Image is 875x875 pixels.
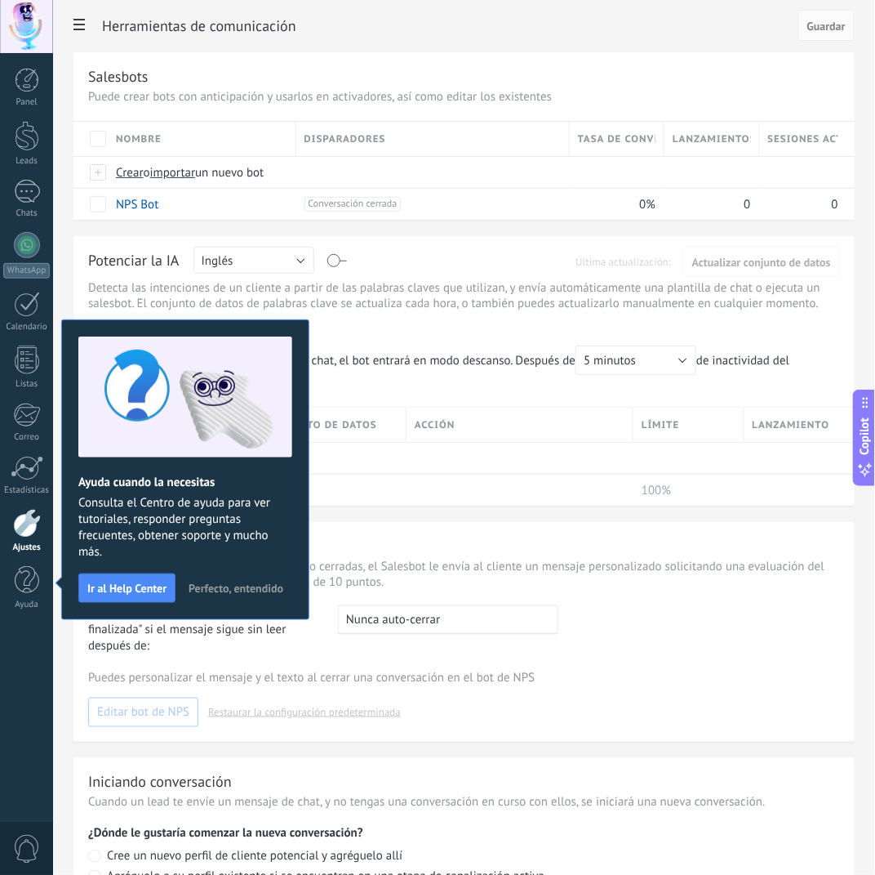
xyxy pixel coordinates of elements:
[78,475,292,490] h2: Ayuda cuando la necesitas
[744,197,750,212] span: 0
[3,263,50,279] div: WhatsApp
[642,417,680,433] span: Límite
[88,89,840,105] p: Puede crear bots con anticipación y usarlos en activadores, así como editar los existentes
[3,432,51,443] div: Correo
[88,559,840,590] p: Cuando las conversaciones se marcan como cerradas, el Salesbot le envía al cliente un mensaje per...
[304,132,386,147] span: Disparadores
[116,165,144,181] span: Crear
[78,574,175,603] button: Ir al Help Center
[3,156,51,167] div: Leads
[144,165,150,181] span: o
[150,165,196,181] span: importar
[102,10,793,42] h2: Herramientas de comunicación
[78,495,292,560] span: Consulta el Centro de ayuda para ver tutoriales, responder preguntas frecuentes, obtener soporte ...
[265,417,377,433] span: Conjunto de datos
[753,417,830,433] span: Lanzamiento
[87,583,167,594] span: Ir al Help Center
[664,189,751,220] div: 0
[304,197,402,212] span: Conversación cerrada
[88,670,840,685] p: Puedes personalizar el mensaje y el texto al cerrar una conversación en el bot de NPS
[415,417,455,433] span: Acción
[116,197,158,212] a: NPS Bot
[3,322,51,333] div: Calendario
[107,849,402,864] span: Cree un nuevo perfil de cliente potencial y agréguelo allí
[3,600,51,610] div: Ayuda
[88,315,840,346] div: Dejar el mensaje sin respuesta
[3,485,51,496] div: Estadísticas
[88,826,840,842] p: ¿Dónde le gustaría comenzar la nueva conversación?
[88,346,840,391] span: de inactividad del usuario, el bot se reactivará.
[584,353,636,368] span: 5 minutos
[3,542,51,553] div: Ajustes
[88,605,323,654] span: Automáticamente marca "conversación finalizada" si el mensaje sigue sin leer después de:
[195,165,264,181] span: un nuevo bot
[633,475,735,506] div: 100%
[578,132,655,147] span: Tasa de conversión
[570,189,656,220] div: 0%
[88,795,840,810] p: Cuando un lead te envíe un mensaje de chat, y no tengas una conversación en curso con ellos, se i...
[116,132,162,147] span: Nombre
[193,247,314,274] button: Inglés
[642,483,671,498] span: 100%
[181,576,291,600] button: Perfecto, entendido
[346,612,440,627] span: Nunca auto-cerrar
[768,132,838,147] span: Sesiones activas
[807,20,846,32] span: Guardar
[88,773,232,792] div: Iniciando conversación
[88,67,149,86] div: Salesbots
[639,197,655,212] span: 0%
[3,97,51,108] div: Panel
[88,346,696,375] span: Cuando un usuario de Kommo se une a un chat, el bot entrará en modo descanso. Después de
[189,583,283,594] span: Perfecto, entendido
[202,253,233,269] span: Inglés
[673,132,750,147] span: Lanzamientos totales
[88,280,840,311] p: Detecta las intenciones de un cliente a partir de las palabras claves que utilizan, y envía autom...
[760,189,838,220] div: 0
[575,346,696,375] button: 5 minutos
[832,197,838,212] span: 0
[3,379,51,390] div: Listas
[88,850,840,865] label: Cree un nuevo perfil de cliente potencial y agréguelo allí
[3,208,51,219] div: Chats
[857,417,873,455] span: Copilot
[798,10,855,41] button: Guardar
[88,251,180,272] div: Potenciar la IA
